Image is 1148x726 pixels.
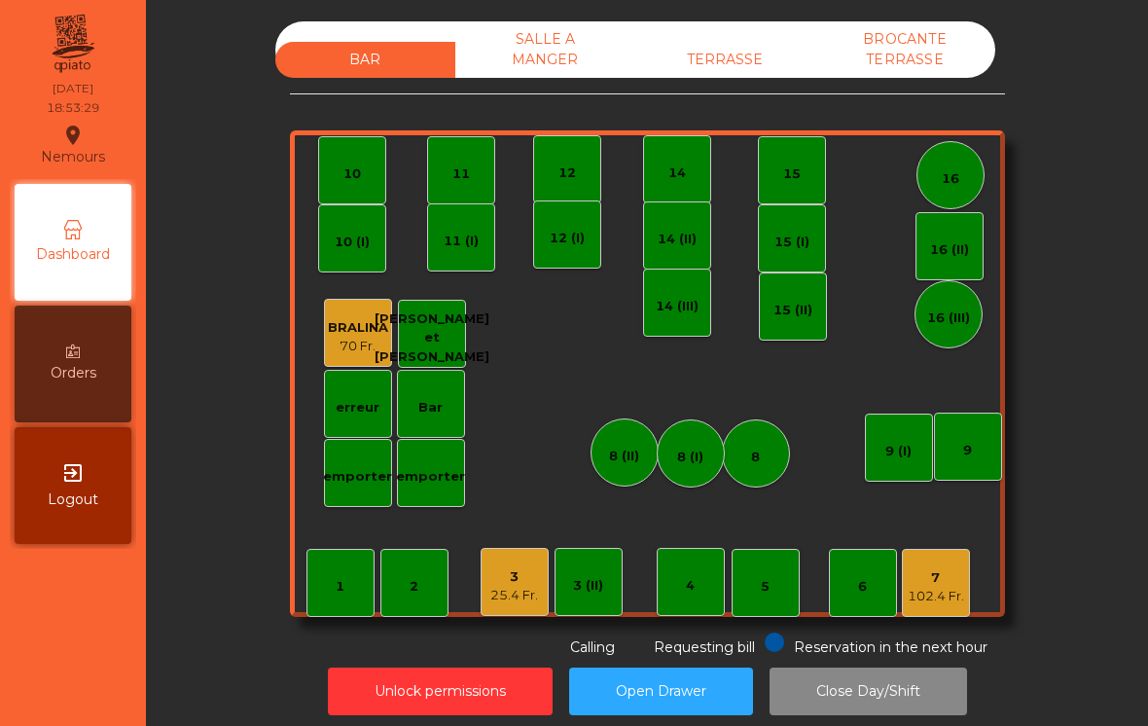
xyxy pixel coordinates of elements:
button: Unlock permissions [328,668,553,715]
div: 14 [668,163,686,183]
div: 15 (II) [773,301,812,320]
div: 25.4 Fr. [490,586,538,605]
div: 102.4 Fr. [908,587,964,606]
div: 3 (II) [573,576,603,596]
i: location_on [61,124,85,147]
span: Logout [48,490,98,510]
div: Nemours [41,121,105,169]
div: BRALINA [328,318,388,338]
div: 70 Fr. [328,337,388,356]
div: 11 (I) [444,232,479,251]
div: 16 [942,169,959,189]
div: TERRASSE [635,42,815,78]
div: 11 [452,164,470,184]
div: 8 (I) [677,448,703,467]
div: 5 [761,577,770,597]
div: BROCANTE TERRASSE [815,21,995,78]
div: 15 (I) [774,233,809,252]
div: 16 (II) [930,240,969,260]
div: 12 [558,163,576,183]
div: 4 [686,576,695,596]
div: 8 [751,448,760,467]
div: 10 (I) [335,233,370,252]
span: Requesting bill [654,638,755,656]
span: Dashboard [36,244,110,265]
div: BAR [275,42,455,78]
div: 16 (III) [927,309,970,328]
i: exit_to_app [61,461,85,485]
img: qpiato [49,10,96,78]
div: 14 (III) [656,297,699,316]
div: 14 (II) [658,230,697,249]
span: Calling [570,638,615,656]
button: Close Day/Shift [770,668,967,715]
div: 12 (I) [550,229,585,248]
div: 15 [783,164,801,184]
div: erreur [336,398,379,417]
div: 3 [490,567,538,587]
div: 9 [963,441,972,460]
div: SALLE A MANGER [455,21,635,78]
div: 7 [908,568,964,588]
div: [DATE] [53,80,93,97]
span: Reservation in the next hour [794,638,987,656]
span: Orders [51,363,96,383]
div: 9 (I) [885,442,912,461]
div: emporter [396,467,465,487]
div: 2 [410,577,418,597]
div: 6 [858,577,867,597]
div: 8 (II) [609,447,639,466]
button: Open Drawer [569,668,753,715]
div: 18:53:29 [47,99,99,117]
div: 10 [343,164,361,184]
div: 1 [336,577,344,597]
div: [PERSON_NAME] et [PERSON_NAME] [375,309,489,367]
div: emporter [323,467,392,487]
div: Bar [418,398,443,417]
